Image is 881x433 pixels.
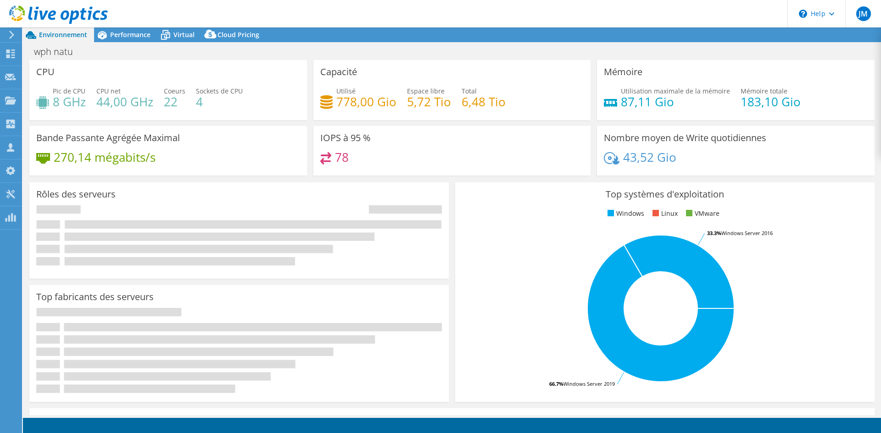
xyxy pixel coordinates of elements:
[196,97,243,107] h4: 4
[741,97,801,107] h4: 183,10 Gio
[36,292,154,302] h3: Top fabricants des serveurs
[462,97,506,107] h4: 6,48 Tio
[53,97,86,107] h4: 8 GHz
[196,87,243,95] span: Sockets de CPU
[549,380,563,387] tspan: 66.7%
[605,208,644,219] li: Windows
[96,97,153,107] h4: 44,00 GHz
[217,30,259,39] span: Cloud Pricing
[856,6,871,21] span: JM
[164,87,185,95] span: Coeurs
[30,47,87,57] h1: wph natu
[621,97,730,107] h4: 87,11 Gio
[96,87,121,95] span: CPU net
[320,133,371,143] h3: IOPS à 95 %
[54,152,156,162] h4: 270,14 mégabits/s
[407,97,451,107] h4: 5,72 Tio
[164,97,185,107] h4: 22
[36,67,55,77] h3: CPU
[462,87,477,95] span: Total
[604,67,642,77] h3: Mémoire
[623,152,676,162] h4: 43,52 Gio
[741,87,787,95] span: Mémoire totale
[36,133,180,143] h3: Bande Passante Agrégée Maximal
[336,97,396,107] h4: 778,00 Gio
[407,87,445,95] span: Espace libre
[462,189,868,199] h3: Top systèmes d'exploitation
[621,87,730,95] span: Utilisation maximale de la mémoire
[53,87,85,95] span: Pic de CPU
[799,10,807,18] svg: \n
[39,30,87,39] span: Environnement
[707,230,721,236] tspan: 33.3%
[563,380,615,387] tspan: Windows Server 2019
[684,208,719,219] li: VMware
[335,152,349,162] h4: 78
[650,208,678,219] li: Linux
[320,67,357,77] h3: Capacité
[721,230,773,236] tspan: Windows Server 2016
[110,30,151,39] span: Performance
[173,30,195,39] span: Virtual
[604,133,766,143] h3: Nombre moyen de Write quotidiennes
[36,189,116,199] h3: Rôles des serveurs
[336,87,356,95] span: Utilisé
